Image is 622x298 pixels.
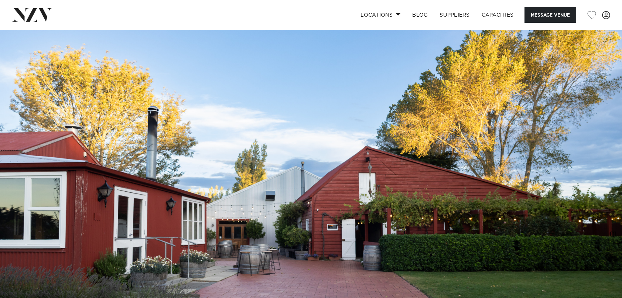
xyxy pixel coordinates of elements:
a: Capacities [476,7,520,23]
button: Message Venue [524,7,576,23]
a: SUPPLIERS [434,7,475,23]
img: nzv-logo.png [12,8,52,21]
a: Locations [355,7,406,23]
a: BLOG [406,7,434,23]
